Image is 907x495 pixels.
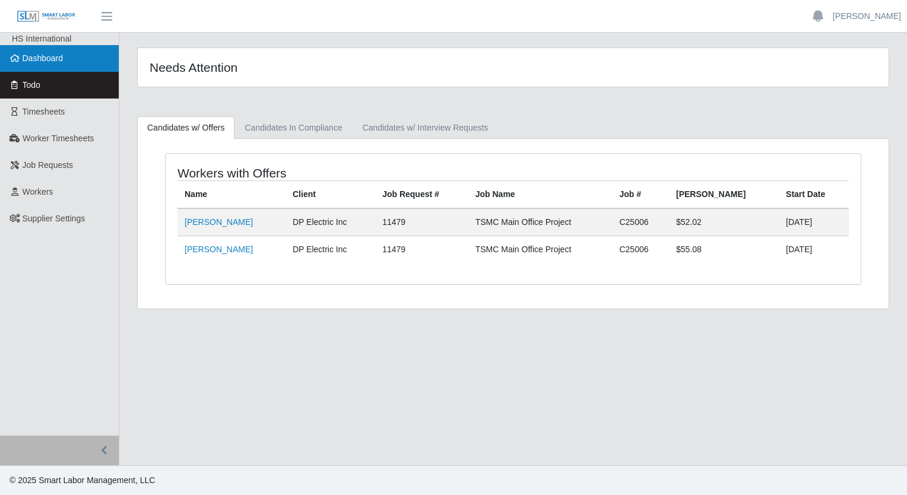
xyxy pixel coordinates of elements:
td: $52.02 [669,208,779,236]
span: © 2025 Smart Labor Management, LLC [9,475,155,485]
span: Timesheets [23,107,65,116]
span: Workers [23,187,53,196]
a: [PERSON_NAME] [185,217,253,227]
td: TSMC Main Office Project [468,208,613,236]
a: Candidates w/ Offers [137,116,234,139]
td: $55.08 [669,236,779,264]
span: HS International [12,34,71,43]
a: [PERSON_NAME] [833,10,901,23]
td: C25006 [612,236,669,264]
td: C25006 [612,208,669,236]
th: Name [177,181,286,209]
th: Job # [612,181,669,209]
th: Client [286,181,375,209]
td: 11479 [375,236,468,264]
th: Start Date [779,181,849,209]
th: Job Request # [375,181,468,209]
th: Job Name [468,181,613,209]
td: DP Electric Inc [286,236,375,264]
span: Todo [23,80,40,90]
a: Candidates In Compliance [234,116,352,139]
a: [PERSON_NAME] [185,245,253,254]
h4: Needs Attention [150,60,442,75]
th: [PERSON_NAME] [669,181,779,209]
span: Dashboard [23,53,64,63]
td: DP Electric Inc [286,208,375,236]
span: Supplier Settings [23,214,85,223]
td: TSMC Main Office Project [468,236,613,264]
span: Job Requests [23,160,74,170]
a: Candidates w/ Interview Requests [353,116,499,139]
img: SLM Logo [17,10,76,23]
span: Worker Timesheets [23,134,94,143]
td: [DATE] [779,236,849,264]
td: [DATE] [779,208,849,236]
td: 11479 [375,208,468,236]
h4: Workers with Offers [177,166,447,180]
